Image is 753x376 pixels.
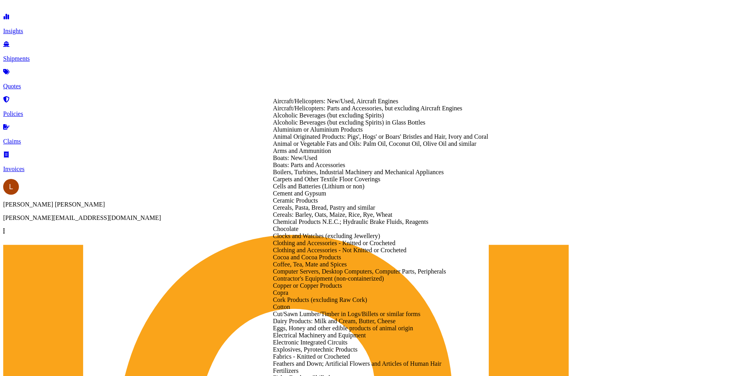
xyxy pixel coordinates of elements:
div: Alcoholic Beverages (but excluding Spirits) [273,112,488,119]
div: Cocoa and Cocoa Products [273,254,488,261]
div: Cork Products (excluding Raw Cork) [273,296,488,303]
div: Boats: Parts and Accessories [273,162,488,169]
div: Fabrics - Knitted or Crocheted [273,353,488,360]
p: Insights [3,28,750,35]
div: Cereals, Pasta, Bread, Pastry and similar [273,204,488,211]
div: Aluminium or Aluminium Products [273,126,488,133]
p: Quotes [3,83,750,90]
div: Dairy Products: Milk and Cream, Butter, Cheese [273,318,488,325]
div: Contractor's Equipment (non-containerized) [273,275,488,282]
div: Clocks and Watches (excluding Jewellery) [273,233,488,240]
p: Policies [3,110,750,117]
div: Feathers and Down; Artificial Flowers and Articles of Human Hair [273,360,488,367]
div: Computer Servers, Desktop Computers, Computer Parts, Peripherals [273,268,488,275]
div: Cut/Sawn Lumber/Timber in Logs/Billets or similar forms [273,311,488,318]
div: Explosives, Pyrotechnic Products [273,346,488,353]
div: Fertilizers [273,367,488,374]
div: Aircraft/Helicopters: Parts and Accessories, but excluding Aircraft Engines [273,105,488,112]
div: Animal or Vegetable Fats and Oils: Palm Oil, Coconut Oil, Olive Oil and similar [273,140,488,147]
div: Ceramic Products [273,197,488,204]
p: Claims [3,138,750,145]
p: Shipments [3,55,750,62]
span: L [9,183,13,191]
div: Boats: New/Used [273,154,488,162]
div: Chemical Products N.E.C.; Hydraulic Brake Fluids, Reagents [273,218,488,225]
p: [PERSON_NAME][EMAIL_ADDRESS][DOMAIN_NAME] [3,214,750,222]
div: Electronic Integrated Circuits [273,339,488,346]
div: Cotton [273,303,488,311]
div: Animal Originated Products: Pigs', Hogs' or Boars' Bristles and Hair, Ivory and Coral [273,133,488,140]
div: Arms and Ammunition [273,147,488,154]
div: Copra [273,289,488,296]
p: Invoices [3,166,750,173]
div: Cereals: Barley, Oats, Maize, Rice, Rye, Wheat [273,211,488,218]
div: Clothing and Accessories - Not Knitted or Crocheted [273,247,488,254]
div: Clothing and Accessories - Knitted or Crocheted [273,240,488,247]
div: Copper or Copper Products [273,282,488,289]
div: Aircraft/Helicopters: New/Used, Aircraft Engines [273,98,488,105]
div: Cells and Batteries (Lithium or non) [273,183,488,190]
div: Carpets and Other Textile Floor Coverings [273,176,488,183]
div: Eggs, Honey and other edible products of animal origin [273,325,488,332]
div: Cement and Gypsum [273,190,488,197]
div: Boilers, Turbines, Industrial Machinery and Mechanical Appliances [273,169,488,176]
div: Electrical Machinery and Equipment [273,332,488,339]
p: [PERSON_NAME] [PERSON_NAME] [3,201,750,208]
div: Coffee, Tea, Mate and Spices [273,261,488,268]
div: Chocolate [273,225,488,233]
div: Alcoholic Beverages (but excluding Spirits) in Glass Bottles [273,119,488,126]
